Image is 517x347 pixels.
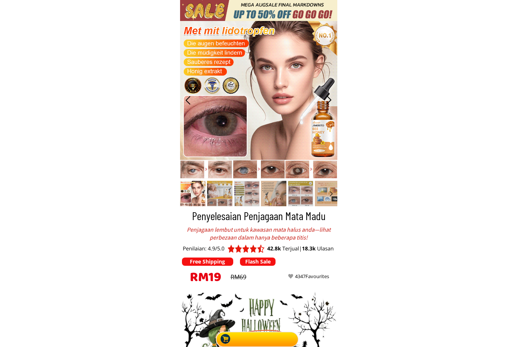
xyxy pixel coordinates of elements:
[295,273,337,280] div: 4347Favourites
[231,273,264,282] div: RM69
[190,268,236,290] h3: RM19
[186,226,332,241] div: Penjagaan lembut untuk kawasan mata halus anda—lihat perbezaan dalam hanya beberapa titis!
[182,207,336,224] h3: Penyelesaian Penjagaan Mata Madu
[182,258,233,266] p: Free Shipping
[240,258,276,266] p: Flash Sale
